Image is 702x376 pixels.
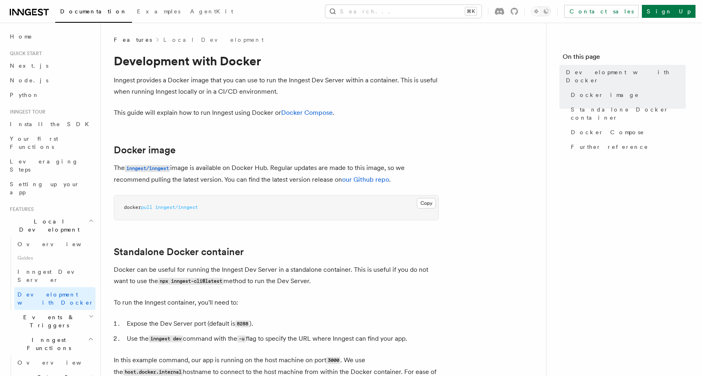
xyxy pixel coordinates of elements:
a: Leveraging Steps [6,154,95,177]
code: 8288 [235,320,249,327]
a: Overview [14,355,95,370]
button: Local Development [6,214,95,237]
p: To run the Inngest container, you'll need to: [114,297,439,308]
a: Contact sales [564,5,639,18]
kbd: ⌘K [465,7,477,15]
span: Features [6,206,34,213]
span: Events & Triggers [6,313,89,329]
div: Local Development [6,237,95,310]
p: Docker can be useful for running the Inngest Dev Server in a standalone container. This is useful... [114,264,439,287]
a: Setting up your app [6,177,95,200]
h1: Development with Docker [114,54,439,68]
span: Inngest Dev Server [17,269,87,283]
a: our Github repo [342,176,389,183]
span: Docker Compose [571,128,644,136]
a: Standalone Docker container [568,102,686,125]
a: Examples [132,2,185,22]
span: Next.js [10,62,48,69]
span: Inngest tour [6,109,45,115]
span: Features [114,36,152,44]
span: pull [141,204,152,210]
a: Python [6,88,95,102]
span: Overview [17,359,101,366]
span: Development with Docker [566,68,686,84]
p: The image is available on Docker Hub. Regular updates are made to this image, so we recommend pul... [114,162,439,185]
a: Inngest Dev Server [14,264,95,287]
span: Setting up your app [10,181,80,196]
span: Node.js [10,77,48,84]
button: Search...⌘K [325,5,481,18]
a: Node.js [6,73,95,88]
h4: On this page [563,52,686,65]
a: Docker Compose [281,109,333,116]
a: Development with Docker [14,287,95,310]
span: Home [10,32,32,41]
span: Quick start [6,50,42,57]
span: Local Development [6,217,89,234]
button: Events & Triggers [6,310,95,333]
button: Copy [417,198,436,208]
code: npx inngest-cli@latest [158,278,223,285]
a: Development with Docker [563,65,686,88]
a: Overview [14,237,95,251]
a: Install the SDK [6,117,95,131]
a: Local Development [163,36,264,44]
a: Standalone Docker container [114,246,244,258]
code: inngest/inngest [125,165,170,172]
a: Documentation [55,2,132,23]
span: Further reference [571,143,648,151]
span: inngest/inngest [155,204,198,210]
span: Development with Docker [17,291,94,306]
span: Install the SDK [10,121,94,127]
code: inngest dev [149,335,183,342]
span: Your first Functions [10,135,58,150]
a: Your first Functions [6,131,95,154]
code: 3000 [326,357,340,364]
p: This guide will explain how to run Inngest using Docker or . [114,107,439,118]
a: Sign Up [642,5,695,18]
span: Standalone Docker container [571,105,686,122]
a: AgentKit [185,2,238,22]
p: Inngest provides a Docker image that you can use to run the Inngest Dev Server within a container... [114,75,439,97]
li: Expose the Dev Server port (default is ). [124,318,439,330]
span: Inngest Functions [6,336,88,352]
span: AgentKit [190,8,233,15]
a: Docker image [568,88,686,102]
a: Home [6,29,95,44]
span: Guides [14,251,95,264]
a: Further reference [568,140,686,154]
span: Leveraging Steps [10,158,78,173]
button: Toggle dark mode [531,6,551,16]
code: host.docker.internal [123,369,183,376]
li: Use the command with the flag to specify the URL where Inngest can find your app. [124,333,439,345]
span: Overview [17,241,101,247]
span: Examples [137,8,180,15]
a: inngest/inngest [125,164,170,172]
span: Docker image [571,91,639,99]
a: Next.js [6,58,95,73]
a: Docker image [114,144,175,156]
a: Docker Compose [568,125,686,140]
span: Documentation [60,8,127,15]
code: -u [237,335,246,342]
span: Python [10,92,39,98]
span: docker [124,204,141,210]
button: Inngest Functions [6,333,95,355]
